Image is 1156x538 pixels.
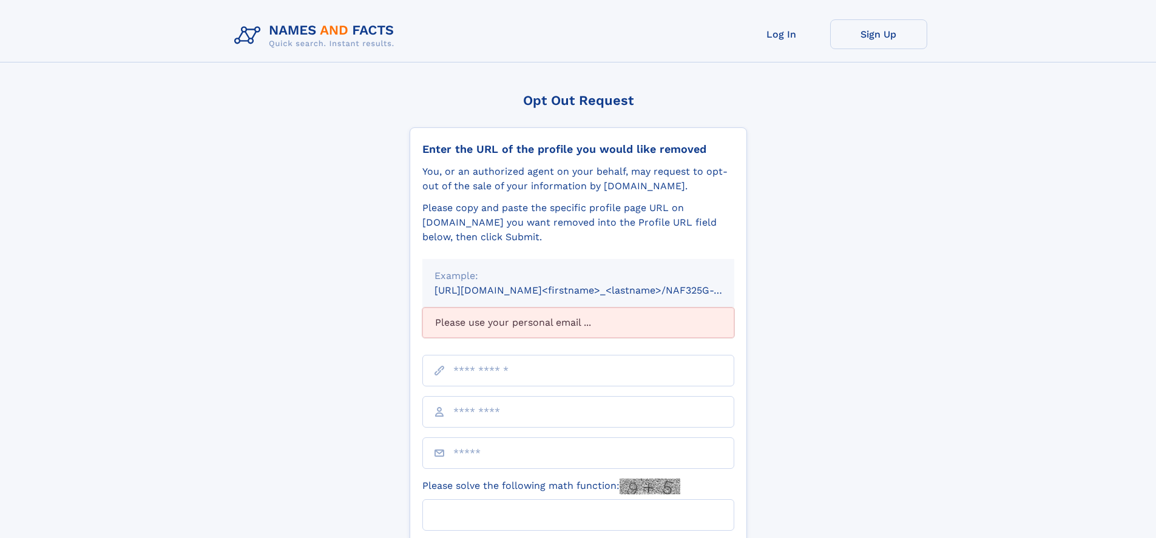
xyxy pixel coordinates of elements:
a: Sign Up [830,19,927,49]
div: Please copy and paste the specific profile page URL on [DOMAIN_NAME] you want removed into the Pr... [422,201,734,244]
small: [URL][DOMAIN_NAME]<firstname>_<lastname>/NAF325G-xxxxxxxx [434,284,757,296]
img: Logo Names and Facts [229,19,404,52]
label: Please solve the following math function: [422,479,680,494]
a: Log In [733,19,830,49]
div: Please use your personal email ... [422,308,734,338]
div: Example: [434,269,722,283]
div: Enter the URL of the profile you would like removed [422,143,734,156]
div: Opt Out Request [410,93,747,108]
div: You, or an authorized agent on your behalf, may request to opt-out of the sale of your informatio... [422,164,734,193]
